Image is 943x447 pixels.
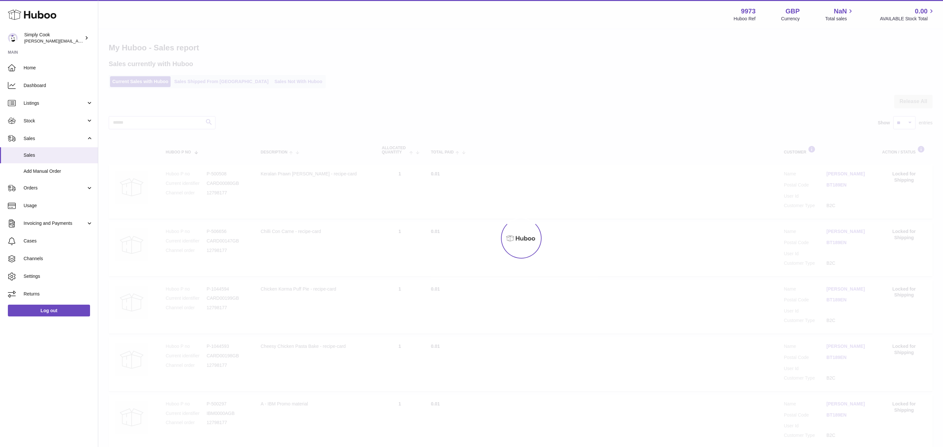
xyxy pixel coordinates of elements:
span: Home [24,65,93,71]
span: Channels [24,256,93,262]
span: [PERSON_NAME][EMAIL_ADDRESS][DOMAIN_NAME] [24,38,131,44]
strong: 9973 [741,7,756,16]
span: Invoicing and Payments [24,220,86,226]
span: 0.00 [915,7,928,16]
span: Usage [24,203,93,209]
span: NaN [834,7,847,16]
a: Log out [8,305,90,316]
strong: GBP [786,7,800,16]
div: Simply Cook [24,32,83,44]
div: Huboo Ref [734,16,756,22]
span: Listings [24,100,86,106]
span: Cases [24,238,93,244]
a: 0.00 AVAILABLE Stock Total [880,7,935,22]
span: Orders [24,185,86,191]
span: Settings [24,273,93,279]
img: emma@simplycook.com [8,33,18,43]
div: Currency [781,16,800,22]
span: AVAILABLE Stock Total [880,16,935,22]
a: NaN Total sales [825,7,854,22]
span: Total sales [825,16,854,22]
span: Stock [24,118,86,124]
span: Sales [24,152,93,158]
span: Dashboard [24,82,93,89]
span: Add Manual Order [24,168,93,174]
span: Returns [24,291,93,297]
span: Sales [24,135,86,142]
